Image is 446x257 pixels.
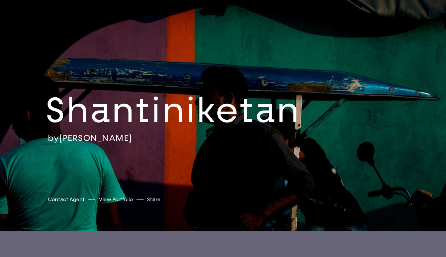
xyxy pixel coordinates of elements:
[46,88,349,132] h2: Shantiniketan
[147,195,161,204] button: Share
[99,196,133,203] a: View Portfolio
[59,132,132,143] a: [PERSON_NAME]
[48,196,85,203] a: Contact Agent
[48,132,59,143] span: by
